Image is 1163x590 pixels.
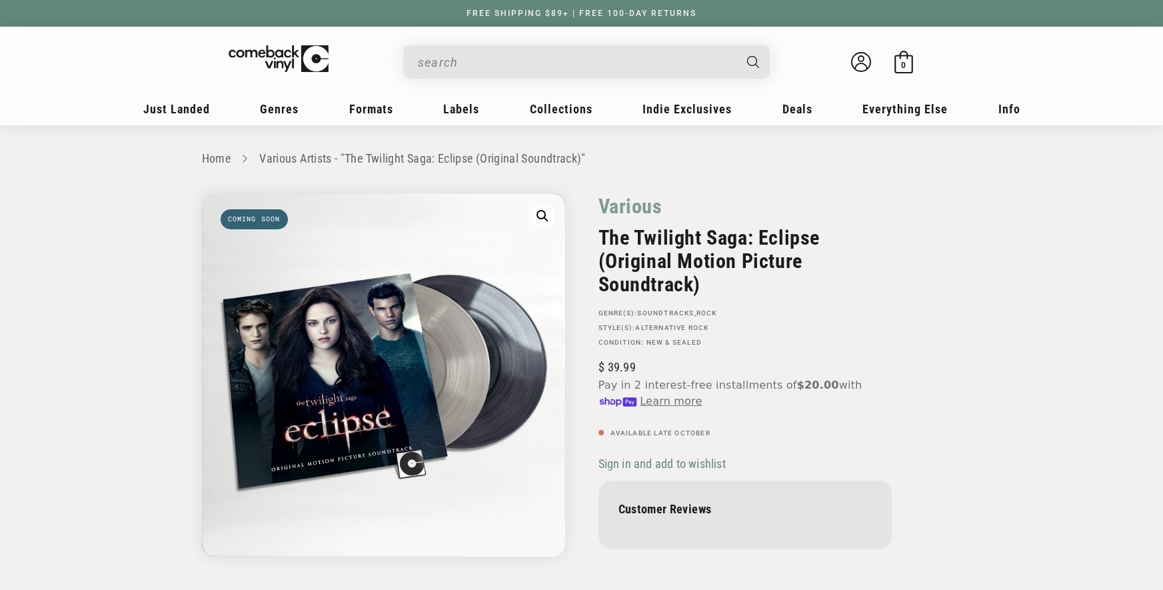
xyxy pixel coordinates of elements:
a: Soundtracks [637,309,694,317]
nav: breadcrumbs [202,149,962,169]
p: Condition: New & Sealed [598,339,892,347]
span: 0 [901,60,906,70]
span: Everything Else [862,102,948,116]
span: 39.99 [598,360,636,374]
span: $ [598,360,604,374]
p: GENRE(S): , [598,309,892,317]
span: Available Late October [610,429,710,437]
span: Indie Exclusives [642,102,732,116]
button: Search [735,45,771,79]
span: Deals [782,102,812,116]
button: Sign in and add to wishlist [598,456,730,471]
span: Genres [260,102,299,116]
span: Formats [349,102,393,116]
span: Info [998,102,1020,116]
h2: The Twilight Saga: Eclipse (Original Motion Picture Soundtrack) [598,226,892,296]
span: Labels [443,102,479,116]
span: Just Landed [143,102,210,116]
span: Sign in and add to wishlist [598,457,726,471]
a: Rock [696,309,717,317]
span: Collections [530,102,592,116]
span: Coming soon [221,209,288,229]
a: FREE SHIPPING $89+ | FREE 100-DAY RETURNS [453,9,710,18]
a: Alternative Rock [635,324,708,331]
p: STYLE(S): [598,324,892,332]
a: Various Artists - "The Twilight Saga: Eclipse (Original Soundtrack)" [259,151,585,165]
input: search [418,49,734,76]
p: Customer Reviews [618,502,872,516]
a: Various [598,193,662,219]
div: Search [403,45,770,79]
a: Home [202,151,231,165]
